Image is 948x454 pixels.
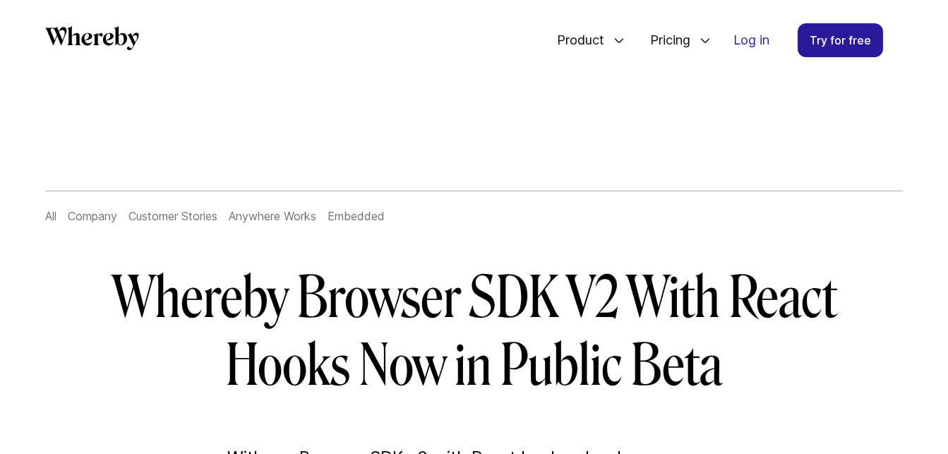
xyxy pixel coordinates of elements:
[798,23,883,57] a: Try for free
[45,209,56,223] a: All
[45,26,139,50] svg: Whereby
[45,26,139,55] a: Whereby
[636,17,694,64] span: Pricing
[543,17,608,64] span: Product
[229,209,316,223] a: Anywhere Works
[328,209,385,223] a: Embedded
[68,209,117,223] a: Company
[722,24,781,56] a: Log in
[128,209,217,223] a: Customer Stories
[68,264,881,400] h1: Whereby Browser SDK V2 With React Hooks Now in Public Beta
